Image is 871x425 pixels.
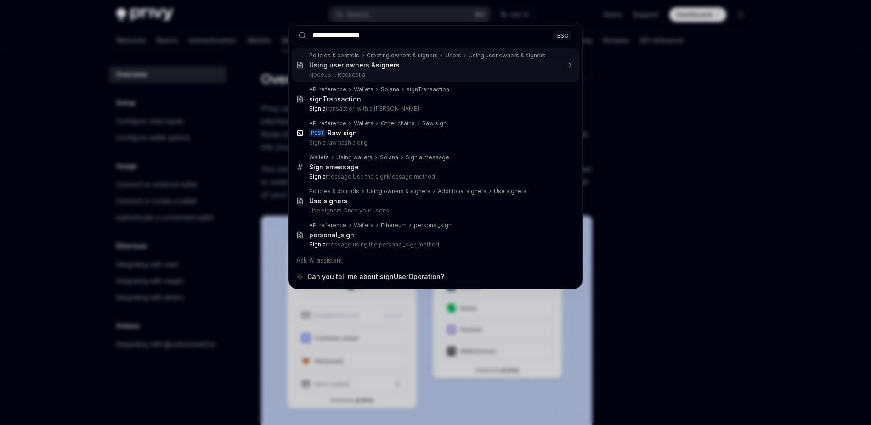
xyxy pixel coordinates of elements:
[309,222,346,229] div: API reference
[309,163,329,171] b: Sign a
[422,120,447,127] div: Raw sign
[309,173,326,180] b: Sign a
[406,154,449,161] div: Sign a message
[309,241,326,248] b: Sign a
[381,120,415,127] div: Other chains
[367,188,430,195] div: Using owners & signers
[309,61,400,69] div: Using user owners &
[309,95,361,103] div: signTransaction
[469,52,546,59] div: Using user owners & signers
[381,86,399,93] div: Solana
[309,241,560,248] p: message using the personal_sign method.
[381,222,407,229] div: Ethereum
[407,86,449,93] div: signTransaction
[336,154,373,161] div: Using wallets
[309,139,560,146] p: Sign a raw hash along
[309,120,346,127] div: API reference
[309,105,560,112] p: transaction with a [PERSON_NAME]
[309,188,359,195] div: Policies & controls
[309,71,560,78] p: NodeJS 1. Request a
[309,163,359,171] div: message
[445,52,461,59] div: Users
[376,61,400,69] b: signers
[309,173,560,180] p: message Use the signMessage method
[354,222,373,229] div: Wallets
[554,30,571,40] div: ESC
[307,272,444,281] span: Can you tell me about signUserOperation?
[309,197,347,205] b: Use signers
[354,120,373,127] div: Wallets
[309,86,346,93] div: API reference
[309,129,326,137] div: POST
[438,188,486,195] div: Additional signers
[328,129,357,137] b: Raw sign
[309,105,326,112] b: Sign a
[292,252,579,268] div: Ask AI assistant
[309,52,359,59] div: Policies & controls
[309,154,329,161] div: Wallets
[354,86,373,93] div: Wallets
[380,154,398,161] div: Solana
[309,207,560,214] p: Use signers Once your user's
[494,188,526,195] div: Use signers
[367,52,438,59] div: Creating owners & signers
[309,231,354,239] div: personal_sign
[414,222,452,229] div: personal_sign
